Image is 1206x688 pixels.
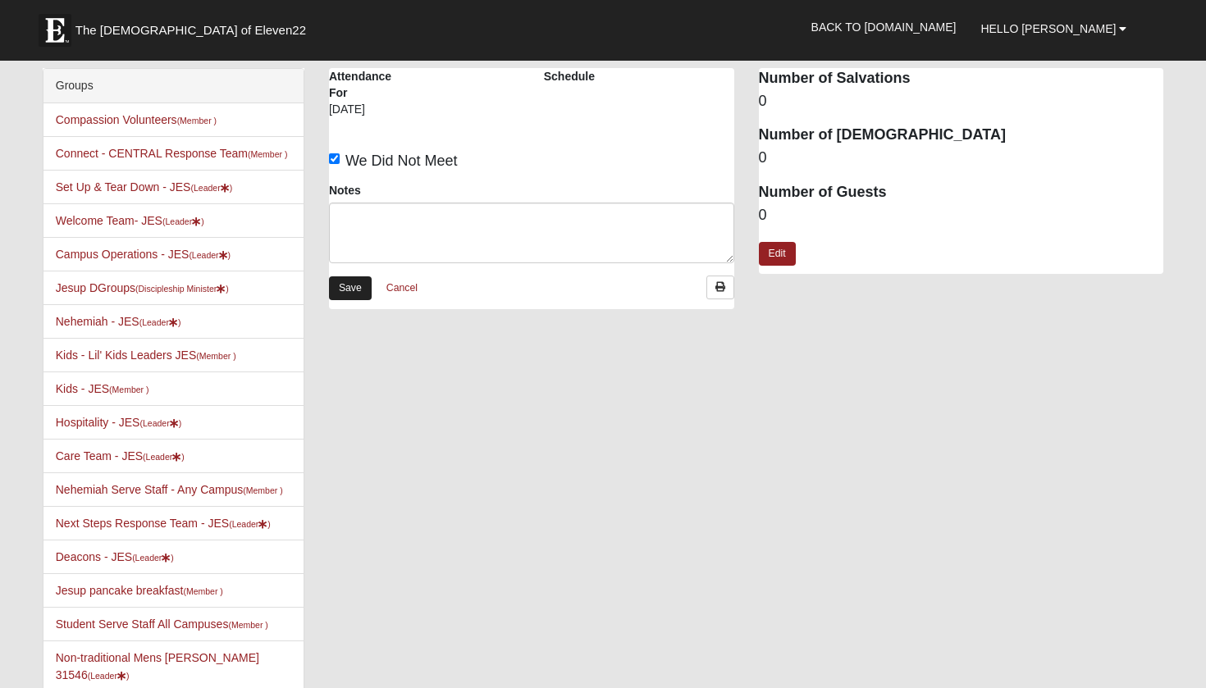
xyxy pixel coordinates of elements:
[376,276,428,301] a: Cancel
[56,651,259,681] a: Non-traditional Mens [PERSON_NAME] 31546(Leader)
[132,553,174,563] small: (Leader )
[56,517,271,530] a: Next Steps Response Team - JES(Leader)
[43,69,304,103] div: Groups
[968,8,1139,49] a: Hello [PERSON_NAME]
[759,148,1164,169] dd: 0
[183,586,222,596] small: (Member )
[56,248,231,261] a: Campus Operations - JES(Leader)
[759,68,1164,89] dt: Number of Salvations
[56,315,181,328] a: Nehemiah - JES(Leader)
[329,101,412,129] div: [DATE]
[56,550,174,563] a: Deacons - JES(Leader)
[139,317,181,327] small: (Leader )
[706,276,734,299] a: Print Attendance Roster
[196,351,235,361] small: (Member )
[30,6,359,47] a: The [DEMOGRAPHIC_DATA] of Eleven22
[799,7,969,48] a: Back to [DOMAIN_NAME]
[56,113,217,126] a: Compassion Volunteers(Member )
[56,214,204,227] a: Welcome Team- JES(Leader)
[759,205,1164,226] dd: 0
[75,22,306,39] span: The [DEMOGRAPHIC_DATA] of Eleven22
[56,349,236,362] a: Kids - Lil' Kids Leaders JES(Member )
[229,519,271,529] small: (Leader )
[39,14,71,47] img: Eleven22 logo
[56,483,283,496] a: Nehemiah Serve Staff - Any Campus(Member )
[329,68,412,101] label: Attendance For
[56,449,185,462] a: Care Team - JES(Leader)
[56,382,149,395] a: Kids - JES(Member )
[243,485,282,495] small: (Member )
[189,250,231,260] small: (Leader )
[56,147,288,160] a: Connect - CENTRAL Response Team(Member )
[759,182,1164,203] dt: Number of Guests
[329,182,361,198] label: Notes
[759,91,1164,112] dd: 0
[56,617,268,631] a: Student Serve Staff All Campuses(Member )
[759,242,796,266] a: Edit
[56,416,181,429] a: Hospitality - JES(Leader)
[162,216,204,226] small: (Leader )
[56,180,232,194] a: Set Up & Tear Down - JES(Leader)
[139,418,181,428] small: (Leader )
[190,183,232,193] small: (Leader )
[143,452,185,462] small: (Leader )
[177,116,217,125] small: (Member )
[248,149,287,159] small: (Member )
[228,620,267,630] small: (Member )
[56,584,223,597] a: Jesup pancake breakfast(Member )
[109,385,148,394] small: (Member )
[980,22,1116,35] span: Hello [PERSON_NAME]
[759,125,1164,146] dt: Number of [DEMOGRAPHIC_DATA]
[56,281,229,294] a: Jesup DGroups(Discipleship Minister)
[544,68,595,84] label: Schedule
[329,153,340,164] input: We Did Not Meet
[135,284,229,294] small: (Discipleship Minister )
[329,276,372,300] a: Save
[345,153,458,169] span: We Did Not Meet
